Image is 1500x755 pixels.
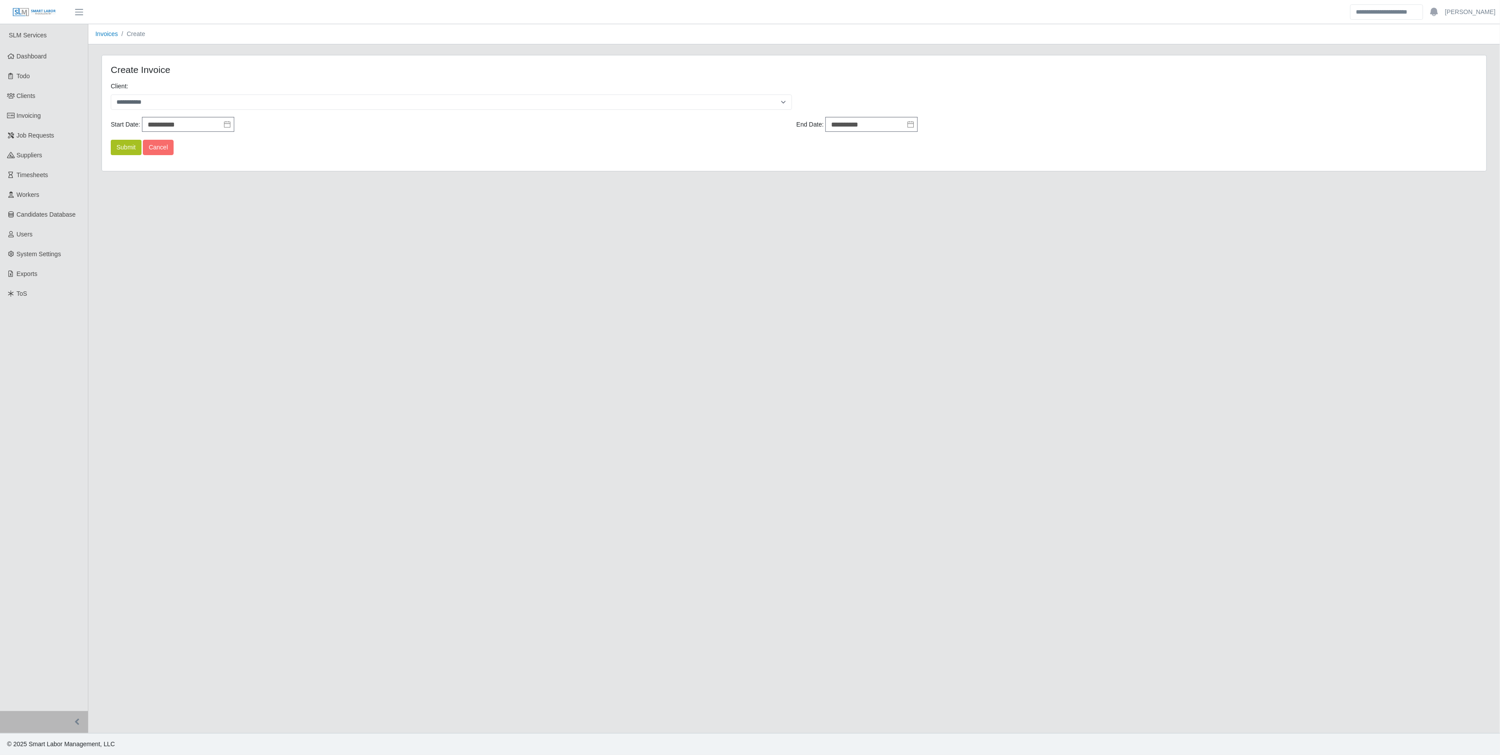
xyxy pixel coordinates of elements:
label: End Date: [796,120,824,129]
span: Todo [17,73,30,80]
span: Exports [17,270,37,277]
h4: Create Invoice [111,64,788,75]
label: Start Date: [111,120,140,129]
img: SLM Logo [12,7,56,17]
span: Dashboard [17,53,47,60]
a: Invoices [95,30,118,37]
input: Search [1350,4,1423,20]
span: © 2025 Smart Labor Management, LLC [7,740,115,748]
span: SLM Services [9,32,47,39]
li: Create [118,29,145,39]
span: Clients [17,92,36,99]
span: Candidates Database [17,211,76,218]
button: Submit [111,140,142,155]
span: ToS [17,290,27,297]
span: Workers [17,191,40,198]
span: Users [17,231,33,238]
span: Suppliers [17,152,42,159]
span: Invoicing [17,112,41,119]
span: Timesheets [17,171,48,178]
span: System Settings [17,250,61,258]
span: Job Requests [17,132,54,139]
a: Cancel [143,140,174,155]
label: Client: [111,82,128,91]
a: [PERSON_NAME] [1445,7,1496,17]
